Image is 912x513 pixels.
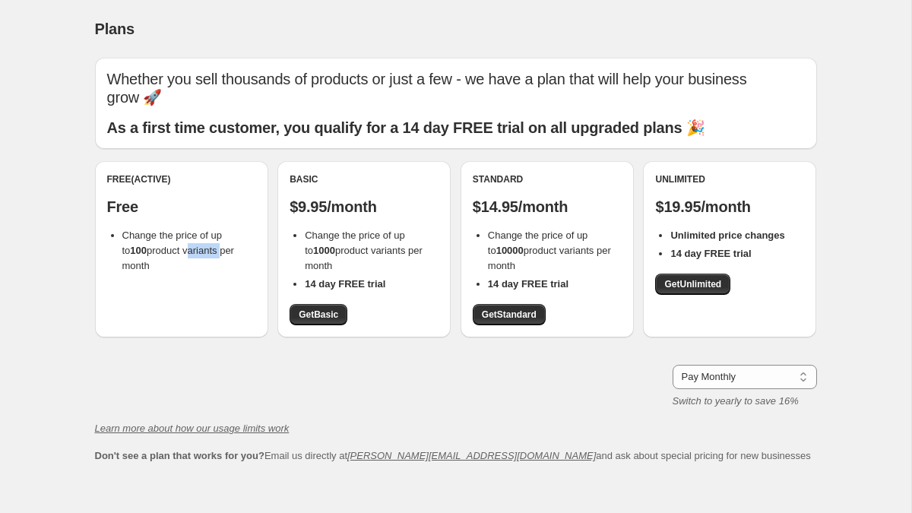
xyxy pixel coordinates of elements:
[670,248,751,259] b: 14 day FREE trial
[107,198,256,216] p: Free
[95,450,811,461] span: Email us directly at and ask about special pricing for new businesses
[130,245,147,256] b: 100
[290,198,439,216] p: $9.95/month
[473,198,622,216] p: $14.95/month
[122,230,234,271] span: Change the price of up to product variants per month
[305,230,423,271] span: Change the price of up to product variants per month
[473,173,622,185] div: Standard
[347,450,596,461] a: [PERSON_NAME][EMAIL_ADDRESS][DOMAIN_NAME]
[95,450,264,461] b: Don't see a plan that works for you?
[290,173,439,185] div: Basic
[655,173,804,185] div: Unlimited
[488,230,611,271] span: Change the price of up to product variants per month
[488,278,568,290] b: 14 day FREE trial
[670,230,784,241] b: Unlimited price changes
[664,278,721,290] span: Get Unlimited
[482,309,537,321] span: Get Standard
[299,309,338,321] span: Get Basic
[107,173,256,185] div: Free (Active)
[107,119,705,136] b: As a first time customer, you qualify for a 14 day FREE trial on all upgraded plans 🎉
[107,70,805,106] p: Whether you sell thousands of products or just a few - we have a plan that will help your busines...
[95,21,135,37] span: Plans
[473,304,546,325] a: GetStandard
[313,245,335,256] b: 1000
[496,245,524,256] b: 10000
[290,304,347,325] a: GetBasic
[305,278,385,290] b: 14 day FREE trial
[95,423,290,434] a: Learn more about how our usage limits work
[673,395,799,407] i: Switch to yearly to save 16%
[655,198,804,216] p: $19.95/month
[655,274,730,295] a: GetUnlimited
